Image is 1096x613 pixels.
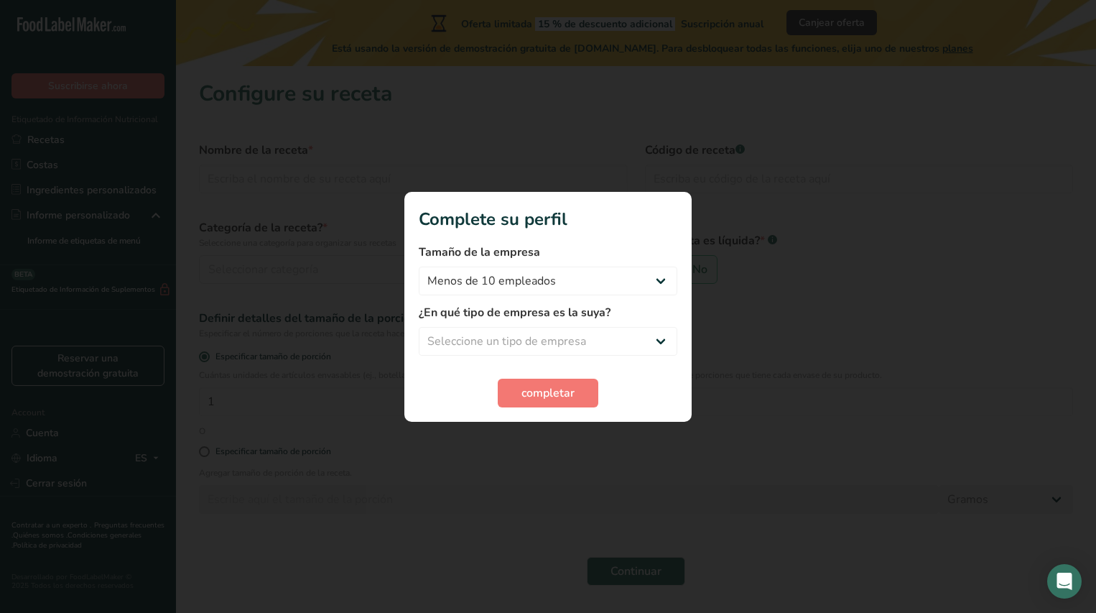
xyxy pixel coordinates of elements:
[498,379,598,407] button: completar
[419,304,677,321] label: ¿En qué tipo de empresa es la suya?
[521,384,575,402] span: completar
[419,206,677,232] h1: Complete su perfil
[419,244,677,261] label: Tamaño de la empresa
[1047,564,1082,599] div: Open Intercom Messenger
